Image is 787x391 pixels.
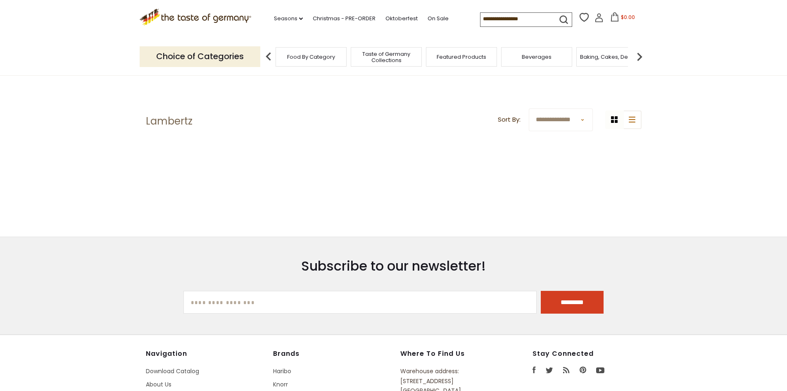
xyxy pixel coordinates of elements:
[146,350,265,358] h4: Navigation
[522,54,552,60] a: Beverages
[605,12,640,25] button: $0.00
[140,46,260,67] p: Choice of Categories
[273,367,291,375] a: Haribo
[273,350,392,358] h4: Brands
[260,48,277,65] img: previous arrow
[273,380,288,389] a: Knorr
[400,350,495,358] h4: Where to find us
[146,367,199,375] a: Download Catalog
[274,14,303,23] a: Seasons
[580,54,644,60] a: Baking, Cakes, Desserts
[146,380,171,389] a: About Us
[313,14,376,23] a: Christmas - PRE-ORDER
[631,48,648,65] img: next arrow
[353,51,419,63] a: Taste of Germany Collections
[621,14,635,21] span: $0.00
[437,54,486,60] a: Featured Products
[183,258,604,274] h3: Subscribe to our newsletter!
[287,54,335,60] a: Food By Category
[428,14,449,23] a: On Sale
[533,350,642,358] h4: Stay Connected
[385,14,418,23] a: Oktoberfest
[146,115,193,127] h1: Lambertz
[498,115,521,125] label: Sort By:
